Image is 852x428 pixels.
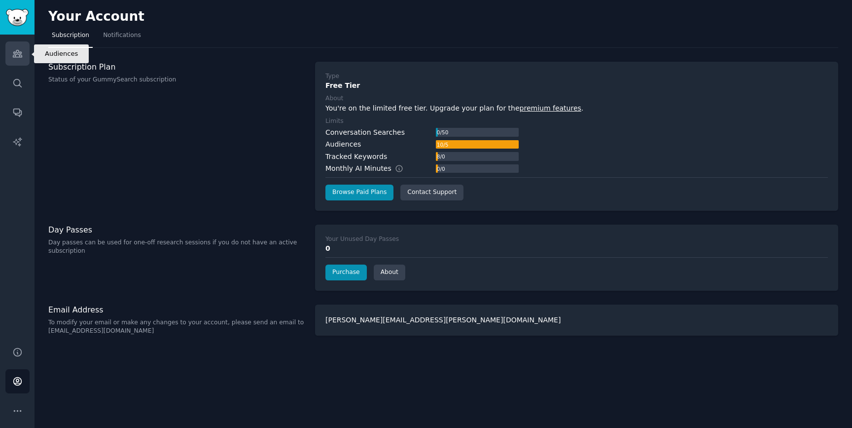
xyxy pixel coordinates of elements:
p: To modify your email or make any changes to your account, please send an email to [EMAIL_ADDRESS]... [48,318,305,336]
div: Type [325,72,339,81]
img: GummySearch logo [6,9,29,26]
div: About [325,94,343,103]
a: Subscription [48,28,93,48]
p: Status of your GummySearch subscription [48,76,305,84]
div: You're on the limited free tier. Upgrade your plan for the . [325,103,828,114]
div: Conversation Searches [325,127,405,138]
h3: Email Address [48,305,305,315]
div: Your Unused Day Passes [325,235,399,244]
div: Monthly AI Minutes [325,163,414,174]
div: Audiences [325,139,361,150]
p: Day passes can be used for one-off research sessions if you do not have an active subscription [48,238,305,256]
div: 10 / 5 [436,140,449,149]
div: [PERSON_NAME][EMAIL_ADDRESS][PERSON_NAME][DOMAIN_NAME] [315,305,838,336]
div: 0 [325,243,828,254]
div: 0 / 50 [436,128,449,137]
div: 0 / 0 [436,164,446,173]
div: Limits [325,117,344,126]
a: premium features [520,104,581,112]
div: 8 / 0 [436,152,446,161]
span: Notifications [103,31,141,40]
a: Notifications [100,28,144,48]
span: Subscription [52,31,89,40]
a: Browse Paid Plans [325,185,393,200]
h3: Subscription Plan [48,62,305,72]
a: About [374,265,405,280]
a: Purchase [325,265,367,280]
h3: Day Passes [48,225,305,235]
div: Tracked Keywords [325,152,387,162]
div: Free Tier [325,80,828,91]
h2: Your Account [48,9,144,25]
a: Contact Support [400,185,463,200]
